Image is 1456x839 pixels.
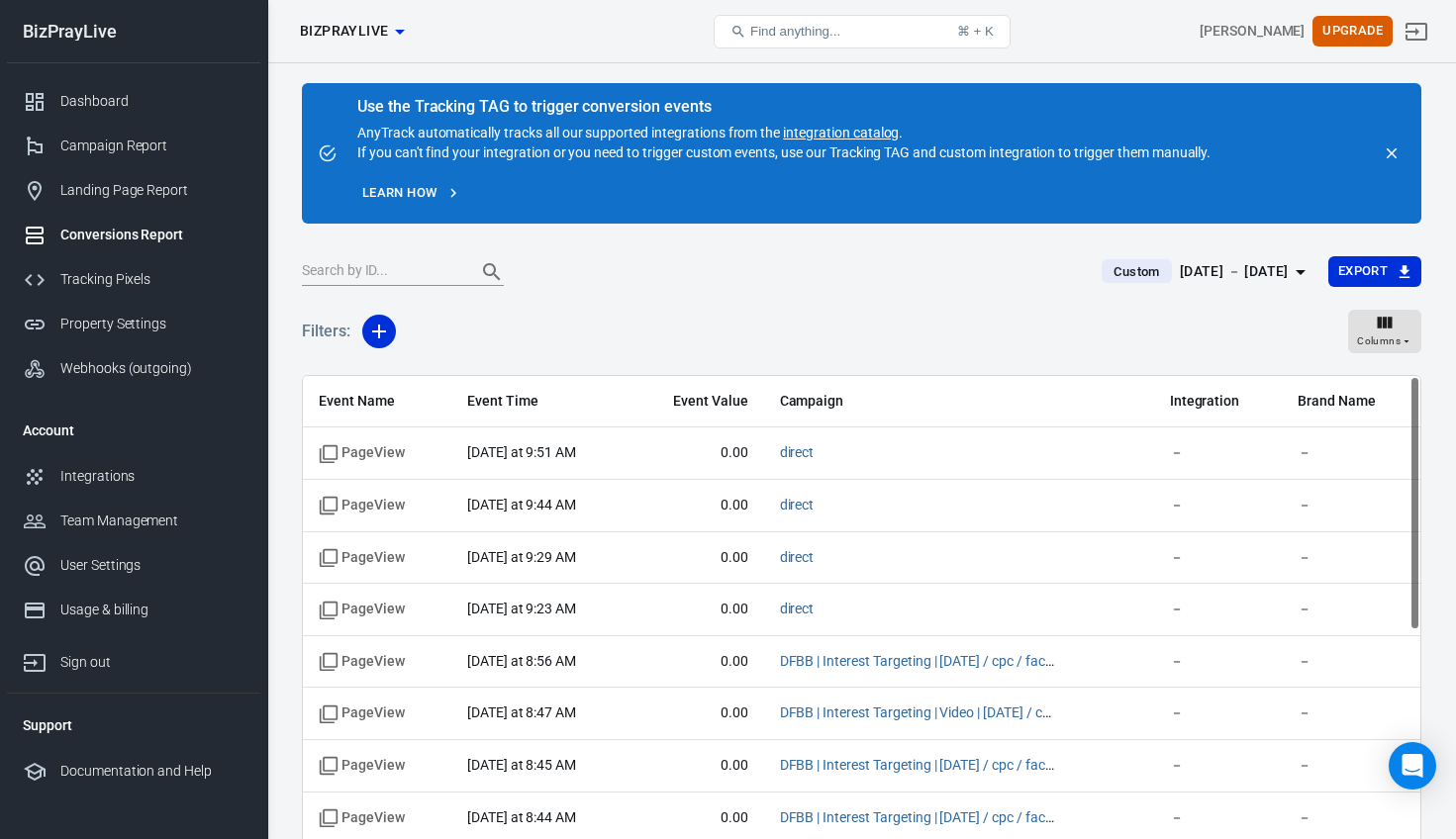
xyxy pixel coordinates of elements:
span: Standard event name [319,548,405,568]
span: DFBB | Interest Targeting | 8/12/25 / cpc / facebook [780,652,1057,672]
button: Search [468,248,516,296]
a: DFBB | Interest Targeting | [DATE] / cpc / facebook [780,809,1083,825]
div: Landing Page Report [60,180,244,201]
time: 2025-08-13T09:44:46+02:00 [467,497,576,513]
span: 0.00 [645,703,748,723]
span: Columns [1357,332,1401,350]
div: Use the Tracking TAG to trigger conversion events [357,97,1211,117]
span: Event Time [467,392,614,412]
a: Integrations [7,454,260,499]
a: direct [780,497,815,513]
div: Usage & billing [60,600,244,620]
span: BizPrayLive [300,19,388,44]
button: Find anything...⌘ + K [714,15,1011,48]
span: － [1298,548,1405,568]
span: － [1298,600,1405,619]
span: － [1298,652,1405,672]
span: Standard event name [319,808,405,828]
li: Account [7,407,260,454]
div: Account id: 0q2gjieR [1200,21,1305,42]
a: Sign out [7,632,260,685]
div: Integrations [60,466,244,487]
span: 0.00 [645,756,748,776]
a: Conversions Report [7,213,260,257]
span: Standard event name [319,443,405,463]
span: 0.00 [645,600,748,619]
div: Documentation and Help [60,761,244,782]
button: Upgrade [1312,16,1393,47]
span: Standard event name [319,756,405,776]
span: direct [780,600,815,619]
span: Standard event name [319,496,405,515]
div: [DATE] － [DATE] [1180,259,1289,284]
a: integration catalog [783,125,899,140]
span: － [1170,548,1267,568]
a: Tracking Pixels [7,257,260,302]
a: Learn how [357,178,465,209]
span: － [1170,756,1267,776]
button: Columns [1348,310,1421,353]
time: 2025-08-13T09:51:04+02:00 [467,444,576,460]
button: close [1378,140,1406,167]
a: Sign out [1393,8,1440,55]
span: Event Name [319,392,436,412]
div: Team Management [60,511,244,531]
span: － [1170,703,1267,723]
span: direct [780,496,815,515]
a: Usage & billing [7,588,260,632]
a: Landing Page Report [7,168,260,213]
span: － [1170,808,1267,828]
span: － [1170,652,1267,672]
span: direct [780,443,815,463]
a: DFBB | Interest Targeting | Video | [DATE] / cpc / facebook [780,704,1126,720]
a: Campaign Report [7,124,260,168]
div: Campaign Report [60,136,244,156]
span: 0.00 [645,548,748,568]
span: DFBB | Interest Targeting | 8/12/25 / cpc / facebook [780,756,1057,776]
span: Standard event name [319,652,405,672]
a: direct [780,444,815,460]
span: Brand Name [1298,392,1405,412]
span: 0.00 [645,443,748,463]
time: 2025-08-13T08:56:27+02:00 [467,653,576,669]
a: direct [780,549,815,565]
div: BizPrayLive [7,23,260,41]
a: DFBB | Interest Targeting | [DATE] / cpc / facebook [780,653,1083,669]
div: Webhooks (outgoing) [60,358,244,379]
span: DFBB | Interest Targeting | 8/12/25 / cpc / facebook [780,808,1057,828]
div: ⌘ + K [957,24,994,39]
span: － [1170,443,1267,463]
span: DFBB | Interest Targeting | Video | 8/12/25 / cpc / facebook [780,703,1057,723]
span: Event Value [645,392,748,412]
span: Find anything... [750,24,840,39]
a: direct [780,601,815,616]
div: User Settings [60,555,244,576]
span: Campaign [780,392,1057,412]
span: － [1298,703,1405,723]
time: 2025-08-13T08:47:17+02:00 [467,704,576,720]
time: 2025-08-13T08:44:34+02:00 [467,809,576,825]
time: 2025-08-13T09:23:08+02:00 [467,601,576,616]
a: Webhooks (outgoing) [7,346,260,391]
span: － [1298,808,1405,828]
span: 0.00 [645,496,748,515]
span: Integration [1170,392,1267,412]
span: － [1170,600,1267,619]
span: Custom [1106,262,1167,282]
span: － [1170,496,1267,515]
h5: Filters: [302,300,350,363]
time: 2025-08-13T08:45:05+02:00 [467,757,576,773]
div: Open Intercom Messenger [1389,742,1436,790]
a: User Settings [7,543,260,588]
div: Conversions Report [60,225,244,245]
span: － [1298,756,1405,776]
div: Dashboard [60,91,244,112]
span: direct [780,548,815,568]
a: Dashboard [7,79,260,124]
input: Search by ID... [302,259,460,285]
span: － [1298,443,1405,463]
div: AnyTrack automatically tracks all our supported integrations from the . If you can't find your in... [357,99,1211,162]
button: Custom[DATE] － [DATE] [1086,255,1327,288]
button: BizPrayLive [292,13,412,49]
div: Property Settings [60,314,244,334]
